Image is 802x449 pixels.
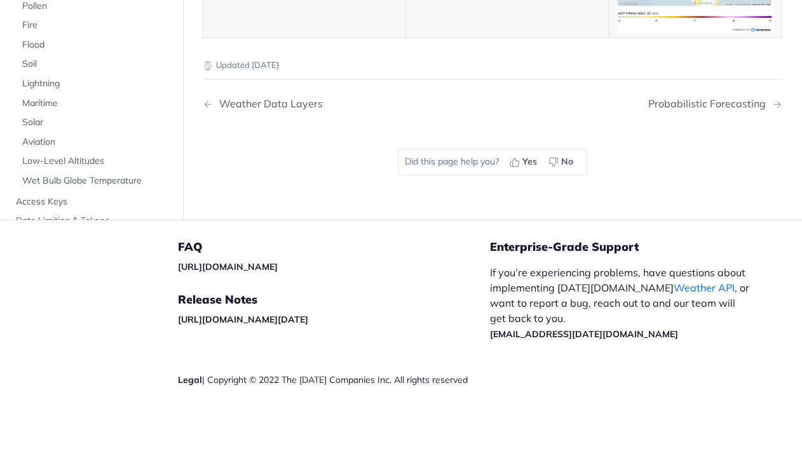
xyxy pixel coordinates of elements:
span: Flood [22,38,170,51]
p: Updated [DATE] [203,59,782,72]
a: [EMAIL_ADDRESS][DATE][DOMAIN_NAME] [490,328,678,340]
a: Maritime [16,93,173,112]
span: Solar [22,116,170,129]
a: Legal [178,374,202,385]
span: Fire [22,19,170,32]
a: Soil [16,55,173,74]
a: [URL][DOMAIN_NAME] [178,261,278,272]
h5: FAQ [178,239,490,255]
a: Lightning [16,74,173,93]
a: Solar [16,113,173,132]
button: No [544,152,580,171]
span: Aviation [22,135,170,148]
span: Access Keys [16,195,170,208]
span: Rate Limiting & Tokens [16,215,170,227]
a: Low-Level Altitudes [16,152,173,171]
span: Lightning [22,77,170,90]
nav: Pagination Controls [203,85,782,123]
span: Low-Level Altitudes [22,155,170,168]
a: Rate Limiting & Tokens [10,211,173,231]
a: Next Page: Probabilistic Forecasting [648,98,782,110]
span: No [561,155,573,168]
button: Yes [505,152,544,171]
span: Yes [522,155,537,168]
a: Fire [16,16,173,35]
a: Access Keys [10,192,173,211]
a: Weather API [674,281,735,294]
span: Soil [22,58,170,70]
h5: Enterprise-Grade Support [490,239,771,255]
a: Flood [16,35,173,54]
div: | Copyright © 2022 The [DATE] Companies Inc. All rights reserved [178,373,490,386]
div: Probabilistic Forecasting [648,98,772,110]
span: Wet Bulb Globe Temperature [22,175,170,187]
p: If you’re experiencing problems, have questions about implementing [DATE][DOMAIN_NAME] , or want ... [490,265,751,341]
span: Maritime [22,97,170,109]
div: Weather Data Layers [213,98,323,110]
a: Aviation [16,132,173,151]
a: Previous Page: Weather Data Layers [203,98,451,110]
a: Wet Bulb Globe Temperature [16,171,173,191]
a: [URL][DOMAIN_NAME][DATE] [178,314,308,325]
div: Did this page help you? [398,149,587,175]
h5: Release Notes [178,292,490,307]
